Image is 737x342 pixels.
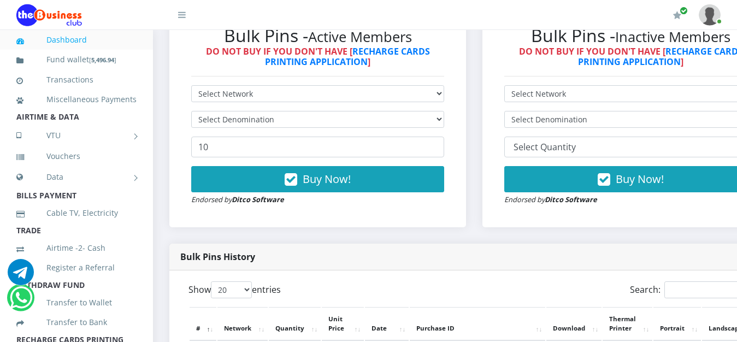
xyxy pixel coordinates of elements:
small: [ ] [89,56,116,64]
small: Endorsed by [504,194,597,204]
a: Chat for support [8,267,34,285]
th: Purchase ID: activate to sort column ascending [410,307,545,341]
a: Transfer to Wallet [16,290,137,315]
a: VTU [16,122,137,149]
th: Unit Price: activate to sort column ascending [322,307,364,341]
a: Airtime -2- Cash [16,235,137,261]
span: Buy Now! [303,172,351,186]
strong: DO NOT BUY IF YOU DON'T HAVE [ ] [206,45,430,68]
a: Transactions [16,67,137,92]
small: Inactive Members [615,27,730,46]
small: Active Members [308,27,412,46]
a: Fund wallet[5,496.94] [16,47,137,73]
a: Register a Referral [16,255,137,280]
b: 5,496.94 [91,56,114,64]
a: Vouchers [16,144,137,169]
strong: Ditco Software [545,194,597,204]
a: Data [16,163,137,191]
th: Quantity: activate to sort column ascending [269,307,321,341]
label: Show entries [188,281,281,298]
a: Miscellaneous Payments [16,87,137,112]
a: Cable TV, Electricity [16,201,137,226]
a: Transfer to Bank [16,310,137,335]
th: #: activate to sort column descending [190,307,216,341]
i: Renew/Upgrade Subscription [673,11,681,20]
th: Thermal Printer: activate to sort column ascending [603,307,652,341]
button: Buy Now! [191,166,444,192]
img: Logo [16,4,82,26]
span: Renew/Upgrade Subscription [680,7,688,15]
th: Network: activate to sort column ascending [217,307,268,341]
a: Dashboard [16,27,137,52]
img: User [699,4,721,26]
a: Chat for support [10,293,32,311]
th: Portrait: activate to sort column ascending [653,307,701,341]
h2: Bulk Pins - [191,25,444,46]
select: Showentries [211,281,252,298]
th: Date: activate to sort column ascending [365,307,409,341]
small: Endorsed by [191,194,284,204]
input: Enter Quantity [191,137,444,157]
strong: Bulk Pins History [180,251,255,263]
a: RECHARGE CARDS PRINTING APPLICATION [265,45,430,68]
span: Buy Now! [616,172,664,186]
th: Download: activate to sort column ascending [546,307,602,341]
strong: Ditco Software [232,194,284,204]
